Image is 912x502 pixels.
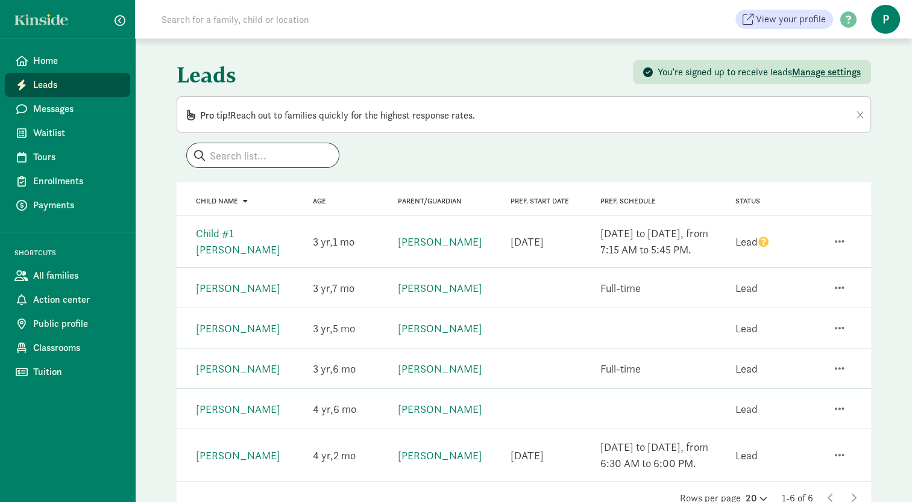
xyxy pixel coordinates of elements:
a: Child #1 [PERSON_NAME] [196,226,280,256]
span: 4 [313,448,333,462]
h1: Leads [177,53,521,96]
a: Public profile [5,312,130,336]
div: Lead [735,447,757,463]
span: Pro tip! [200,109,230,122]
span: Tours [33,150,121,164]
a: Child name [196,197,248,205]
a: [PERSON_NAME] [398,402,482,416]
a: Messages [5,97,130,121]
a: [PERSON_NAME] [196,321,280,335]
div: You’re signed up to receive leads [658,65,861,79]
span: Reach out to families quickly for the highest response rates. [200,109,475,122]
span: View your profile [756,12,826,26]
span: Manage settings [792,66,861,78]
div: Lead [735,280,757,296]
span: 3 [313,281,332,295]
a: Home [5,49,130,73]
a: Enrollments [5,169,130,193]
span: 7 [332,281,354,295]
a: All families [5,264,130,288]
div: [DATE] to [DATE], from 7:15 AM to 5:45 PM. [600,225,721,258]
div: Full-time [600,361,641,377]
input: Search list... [187,143,339,167]
a: Leads [5,73,130,97]
div: Lead [735,234,770,250]
a: [PERSON_NAME] [398,235,482,249]
span: Pref. Start Date [510,197,568,205]
span: 5 [333,321,355,335]
span: 3 [313,321,333,335]
a: [PERSON_NAME] [398,362,482,376]
div: [DATE] [510,447,543,463]
div: Lead [735,401,757,417]
span: 6 [333,362,356,376]
span: Waitlist [33,126,121,140]
a: Waitlist [5,121,130,145]
span: All families [33,268,121,283]
a: [PERSON_NAME] [398,321,482,335]
span: Enrollments [33,174,121,188]
a: [PERSON_NAME] [196,281,280,295]
span: Child name [196,197,238,205]
span: Leads [33,78,121,92]
span: 2 [333,448,356,462]
a: [PERSON_NAME] [398,448,482,462]
span: 4 [313,402,333,416]
div: [DATE] to [DATE], from 6:30 AM to 6:00 PM. [600,439,721,471]
span: 1 [333,235,354,249]
a: Tours [5,145,130,169]
a: View your profile [735,10,833,29]
div: Lead [735,361,757,377]
span: Classrooms [33,341,121,355]
a: Parent/Guardian [398,197,462,205]
iframe: Chat Widget [852,444,912,502]
span: 3 [313,235,333,249]
span: 6 [333,402,356,416]
span: P [871,5,900,34]
a: [PERSON_NAME] [196,362,280,376]
input: Search for a family, child or location [154,7,492,31]
a: Action center [5,288,130,312]
span: Status [735,197,759,205]
a: [PERSON_NAME] [196,402,280,416]
a: Payments [5,193,130,217]
a: Classrooms [5,336,130,360]
span: Payments [33,198,121,212]
a: [PERSON_NAME] [398,281,482,295]
span: Action center [33,293,121,307]
a: Tuition [5,360,130,384]
span: Pref. Schedule [600,197,656,205]
span: 3 [313,362,333,376]
a: [PERSON_NAME] [196,448,280,462]
div: Lead [735,320,757,336]
span: Public profile [33,317,121,331]
span: Messages [33,102,121,116]
a: Age [313,197,326,205]
div: [DATE] [510,234,543,250]
span: Home [33,54,121,68]
div: Full-time [600,280,641,296]
span: Tuition [33,365,121,379]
